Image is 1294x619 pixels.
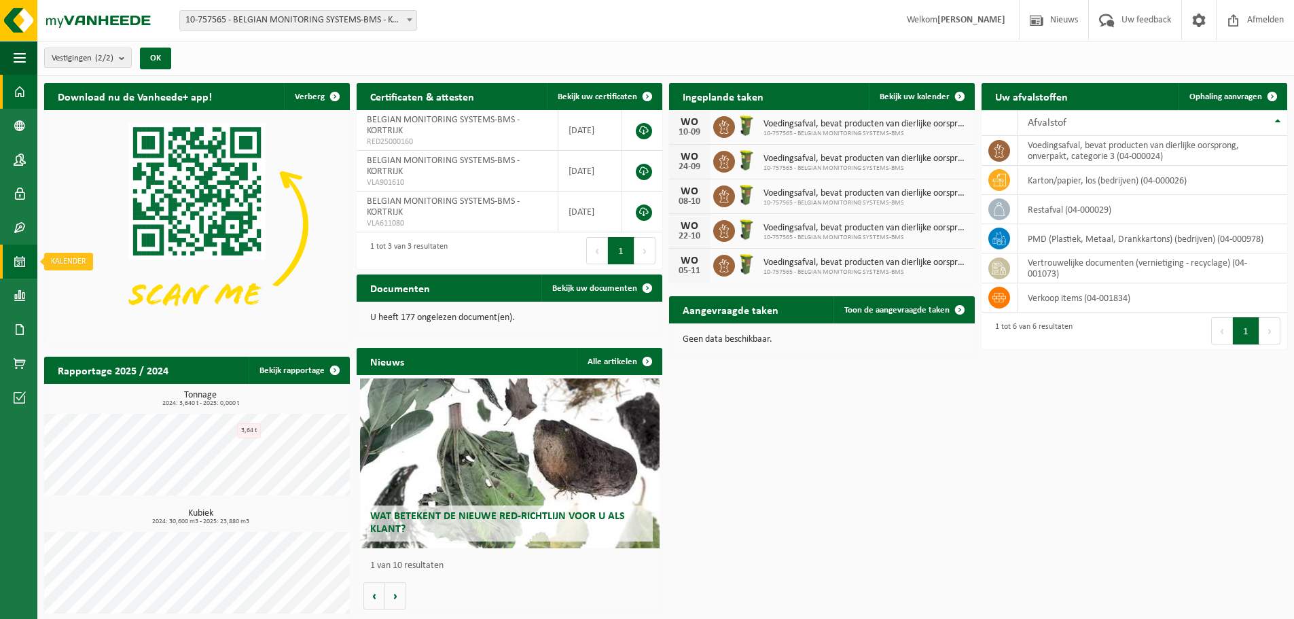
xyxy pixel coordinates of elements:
[763,188,968,199] span: Voedingsafval, bevat producten van dierlijke oorsprong, onverpakt, categorie 3
[608,237,634,264] button: 1
[370,561,655,571] p: 1 van 10 resultaten
[558,92,637,101] span: Bekijk uw certificaten
[385,582,406,609] button: Volgende
[735,218,758,241] img: WB-0060-HPE-GN-50
[869,83,973,110] a: Bekijk uw kalender
[735,253,758,276] img: WB-0060-HPE-GN-50
[558,151,622,192] td: [DATE]
[367,115,520,136] span: BELGIAN MONITORING SYSTEMS-BMS - KORTRIJK
[52,48,113,69] span: Vestigingen
[937,15,1005,25] strong: [PERSON_NAME]
[676,152,703,162] div: WO
[763,268,968,277] span: 10-757565 - BELGIAN MONITORING SYSTEMS-BMS
[763,223,968,234] span: Voedingsafval, bevat producten van dierlijke oorsprong, onverpakt, categorie 3
[988,316,1073,346] div: 1 tot 6 van 6 resultaten
[735,149,758,172] img: WB-0060-HPE-GN-50
[676,162,703,172] div: 24-09
[669,83,777,109] h2: Ingeplande taken
[669,296,792,323] h2: Aangevraagde taken
[357,348,418,374] h2: Nieuws
[180,11,416,30] span: 10-757565 - BELGIAN MONITORING SYSTEMS-BMS - KORTRIJK
[763,119,968,130] span: Voedingsafval, bevat producten van dierlijke oorsprong, onverpakt, categorie 3
[763,258,968,268] span: Voedingsafval, bevat producten van dierlijke oorsprong, onverpakt, categorie 3
[367,196,520,217] span: BELGIAN MONITORING SYSTEMS-BMS - KORTRIJK
[1189,92,1262,101] span: Ophaling aanvragen
[140,48,171,69] button: OK
[360,378,660,548] a: Wat betekent de nieuwe RED-richtlijn voor u als klant?
[1018,195,1287,224] td: restafval (04-000029)
[880,92,950,101] span: Bekijk uw kalender
[1211,317,1233,344] button: Previous
[44,357,182,383] h2: Rapportage 2025 / 2024
[1018,253,1287,283] td: vertrouwelijke documenten (vernietiging - recyclage) (04-001073)
[357,275,444,301] h2: Documenten
[370,511,625,535] span: Wat betekent de nieuwe RED-richtlijn voor u als klant?
[552,284,637,293] span: Bekijk uw documenten
[763,234,968,242] span: 10-757565 - BELGIAN MONITORING SYSTEMS-BMS
[1018,136,1287,166] td: voedingsafval, bevat producten van dierlijke oorsprong, onverpakt, categorie 3 (04-000024)
[676,266,703,276] div: 05-11
[1179,83,1286,110] a: Ophaling aanvragen
[763,164,968,173] span: 10-757565 - BELGIAN MONITORING SYSTEMS-BMS
[367,218,547,229] span: VLA611080
[676,186,703,197] div: WO
[558,110,622,151] td: [DATE]
[577,348,661,375] a: Alle artikelen
[51,509,350,525] h3: Kubiek
[367,156,520,177] span: BELGIAN MONITORING SYSTEMS-BMS - KORTRIJK
[295,92,325,101] span: Verberg
[763,130,968,138] span: 10-757565 - BELGIAN MONITORING SYSTEMS-BMS
[370,313,649,323] p: U heeft 177 ongelezen document(en).
[1233,317,1259,344] button: 1
[763,199,968,207] span: 10-757565 - BELGIAN MONITORING SYSTEMS-BMS
[676,255,703,266] div: WO
[237,423,261,438] div: 3,64 t
[363,236,448,266] div: 1 tot 3 van 3 resultaten
[1018,224,1287,253] td: PMD (Plastiek, Metaal, Drankkartons) (bedrijven) (04-000978)
[982,83,1081,109] h2: Uw afvalstoffen
[735,183,758,207] img: WB-0060-HPE-GN-50
[51,391,350,407] h3: Tonnage
[586,237,608,264] button: Previous
[367,177,547,188] span: VLA901610
[676,232,703,241] div: 22-10
[1259,317,1280,344] button: Next
[558,192,622,232] td: [DATE]
[367,137,547,147] span: RED25000160
[683,335,961,344] p: Geen data beschikbaar.
[44,110,350,340] img: Download de VHEPlus App
[541,275,661,302] a: Bekijk uw documenten
[357,83,488,109] h2: Certificaten & attesten
[547,83,661,110] a: Bekijk uw certificaten
[51,518,350,525] span: 2024: 30,600 m3 - 2025: 23,880 m3
[634,237,655,264] button: Next
[676,197,703,207] div: 08-10
[95,54,113,63] count: (2/2)
[844,306,950,315] span: Toon de aangevraagde taken
[44,83,226,109] h2: Download nu de Vanheede+ app!
[833,296,973,323] a: Toon de aangevraagde taken
[179,10,417,31] span: 10-757565 - BELGIAN MONITORING SYSTEMS-BMS - KORTRIJK
[1018,166,1287,195] td: karton/papier, los (bedrijven) (04-000026)
[676,128,703,137] div: 10-09
[284,83,348,110] button: Verberg
[44,48,132,68] button: Vestigingen(2/2)
[1028,118,1066,128] span: Afvalstof
[676,221,703,232] div: WO
[735,114,758,137] img: WB-0060-HPE-GN-50
[51,400,350,407] span: 2024: 3,640 t - 2025: 0,000 t
[249,357,348,384] a: Bekijk rapportage
[763,154,968,164] span: Voedingsafval, bevat producten van dierlijke oorsprong, onverpakt, categorie 3
[676,117,703,128] div: WO
[1018,283,1287,313] td: verkoop items (04-001834)
[363,582,385,609] button: Vorige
